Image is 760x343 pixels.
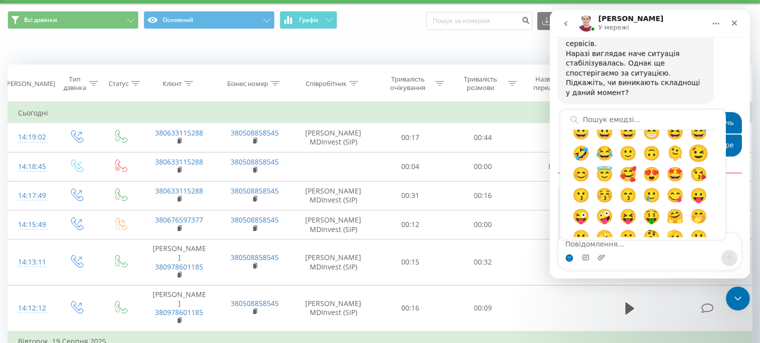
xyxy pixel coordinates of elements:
[11,99,176,229] div: grinningsmileysmilegrinlaughingsweat smilerolling on the floor laughingjoyslightly smiling faceup...
[16,244,24,252] button: Вибір емодзі
[537,12,591,30] button: Експорт
[144,11,275,29] button: Основний
[172,240,188,256] button: Надіслати повідомлення…
[8,11,139,29] button: Всі дзвінки
[280,11,337,29] button: Графік
[227,79,268,88] div: Бізнес номер
[426,12,532,30] input: Пошук за номером
[293,239,374,285] td: [PERSON_NAME] MDInvest (SIP)
[163,79,182,88] div: Клієнт
[447,152,519,181] td: 00:00
[18,215,44,234] div: 14:15:49
[155,157,203,166] a: 380633115288
[18,252,44,272] div: 14:13:11
[374,181,447,210] td: 00:31
[447,123,519,152] td: 00:44
[519,152,595,181] td: Main
[293,123,374,152] td: [PERSON_NAME] MDInvest (SIP)
[155,307,203,317] a: 380978601185
[24,16,57,24] span: Всі дзвінки
[447,239,519,285] td: 00:32
[293,181,374,210] td: [PERSON_NAME] MDInvest (SIP)
[9,223,192,240] textarea: Повідомлення...
[155,128,203,137] a: 380633115288
[8,171,192,325] div: Artur каже…
[374,123,447,152] td: 00:17
[374,239,447,285] td: 00:15
[18,127,44,147] div: 14:19:02
[231,252,279,262] a: 380508858545
[43,217,67,238] span: face with peeking eye
[550,10,750,278] iframe: Intercom live chat
[142,239,217,285] td: [PERSON_NAME]
[48,243,56,251] button: Завантажити вкладений файл
[18,186,44,205] div: 14:17:49
[374,152,447,181] td: 00:04
[293,210,374,239] td: [PERSON_NAME] MDInvest (SIP)
[374,285,447,331] td: 00:16
[18,298,44,318] div: 14:12:12
[109,79,129,88] div: Статус
[447,285,519,331] td: 00:09
[528,75,581,92] div: Назва схеми переадресації
[231,186,279,195] a: 380508858545
[18,157,44,176] div: 14:18:45
[90,217,114,238] span: thinking face
[137,217,161,238] span: zipper mouth face
[155,186,203,195] a: 380633115288
[32,243,40,251] button: вибір GIF-файлів
[456,75,505,92] div: Тривалість розмови
[114,217,137,238] span: saluting face
[67,217,90,238] span: shushing face
[293,285,374,331] td: [PERSON_NAME] MDInvest (SIP)
[299,16,319,23] span: Графік
[155,215,203,224] a: 380676597377
[20,217,43,238] span: face with open eyes and hand over mouth
[231,128,279,137] a: 380508858545
[8,103,752,123] td: Сьогодні
[306,79,347,88] div: Співробітник
[726,286,750,310] iframe: Intercom live chat
[5,79,55,88] div: [PERSON_NAME]
[447,210,519,239] td: 00:00
[383,75,433,92] div: Тривалість очікування
[231,215,279,224] a: 380508858545
[142,285,217,331] td: [PERSON_NAME]
[447,181,519,210] td: 00:16
[231,157,279,166] a: 380508858545
[374,210,447,239] td: 00:12
[231,298,279,308] a: 380508858545
[63,75,87,92] div: Тип дзвінка
[155,262,203,271] a: 380978601185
